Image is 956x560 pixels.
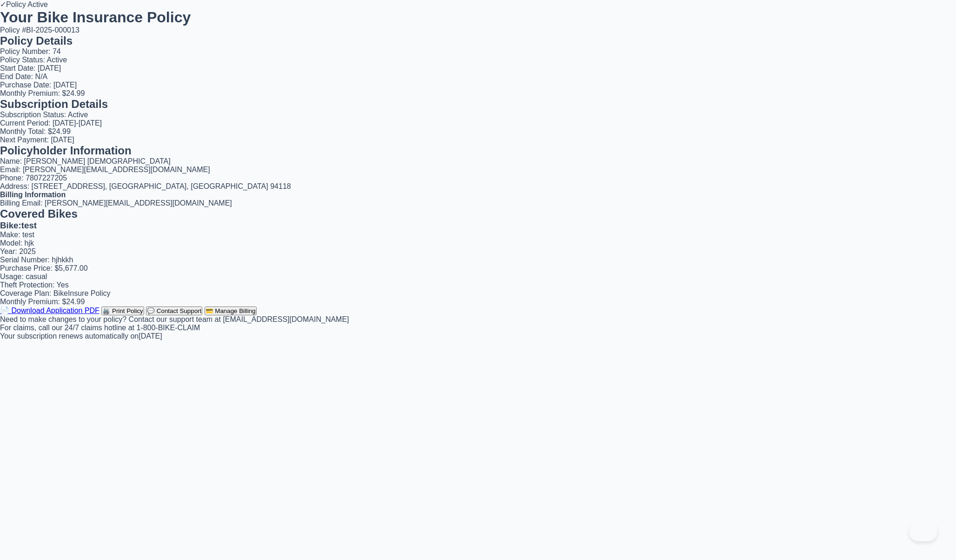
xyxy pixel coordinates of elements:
[205,307,257,315] button: 💳 Manage Billing
[101,307,144,315] button: 🖨️ Print Policy
[24,157,171,165] span: [PERSON_NAME] [DEMOGRAPHIC_DATA]
[23,166,210,173] span: [PERSON_NAME][EMAIL_ADDRESS][DOMAIN_NAME]
[62,89,85,97] span: $24.99
[146,307,202,315] button: 💬 Contact Support
[22,231,34,239] span: test
[26,273,47,280] span: casual
[26,174,67,182] span: 7807227205
[24,239,33,247] span: hjk
[57,281,69,289] span: Yes
[53,47,61,55] span: 74
[35,73,48,80] span: N/A
[53,81,77,89] span: [DATE]
[53,119,102,127] span: [DATE] - [DATE]
[45,199,232,207] span: [PERSON_NAME][EMAIL_ADDRESS][DOMAIN_NAME]
[52,256,73,264] span: hjhkkh
[47,56,67,64] span: Active
[51,136,74,144] span: [DATE]
[19,247,36,255] span: 2025
[48,127,71,135] span: $24.99
[32,182,291,190] span: [STREET_ADDRESS] , [GEOGRAPHIC_DATA] , [GEOGRAPHIC_DATA] 94118
[54,264,87,272] span: $5,677.00
[62,298,85,306] span: $24.99
[68,111,88,119] span: Active
[909,522,937,541] iframe: Toggle Customer Support
[53,289,111,297] span: BikeInsure Policy
[38,64,61,72] span: [DATE]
